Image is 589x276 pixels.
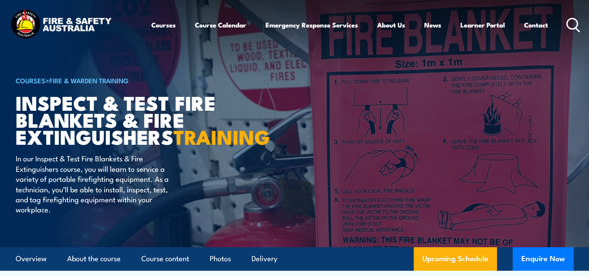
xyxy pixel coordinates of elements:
[16,94,231,145] h1: Inspect & Test Fire Blankets & Fire Extinguishers
[513,247,574,271] button: Enquire Now
[424,14,441,35] a: News
[151,14,176,35] a: Courses
[210,247,231,270] a: Photos
[141,247,189,270] a: Course content
[174,121,270,151] strong: TRAINING
[16,75,231,85] h6: >
[524,14,548,35] a: Contact
[252,247,277,270] a: Delivery
[266,14,358,35] a: Emergency Response Services
[377,14,405,35] a: About Us
[16,153,175,214] p: In our Inspect & Test Fire Blankets & Fire Extinguishers course, you will learn to service a vari...
[16,247,47,270] a: Overview
[49,75,129,85] a: Fire & Warden Training
[67,247,121,270] a: About the course
[460,14,505,35] a: Learner Portal
[195,14,246,35] a: Course Calendar
[16,75,45,85] a: COURSES
[414,247,497,271] a: Upcoming Schedule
